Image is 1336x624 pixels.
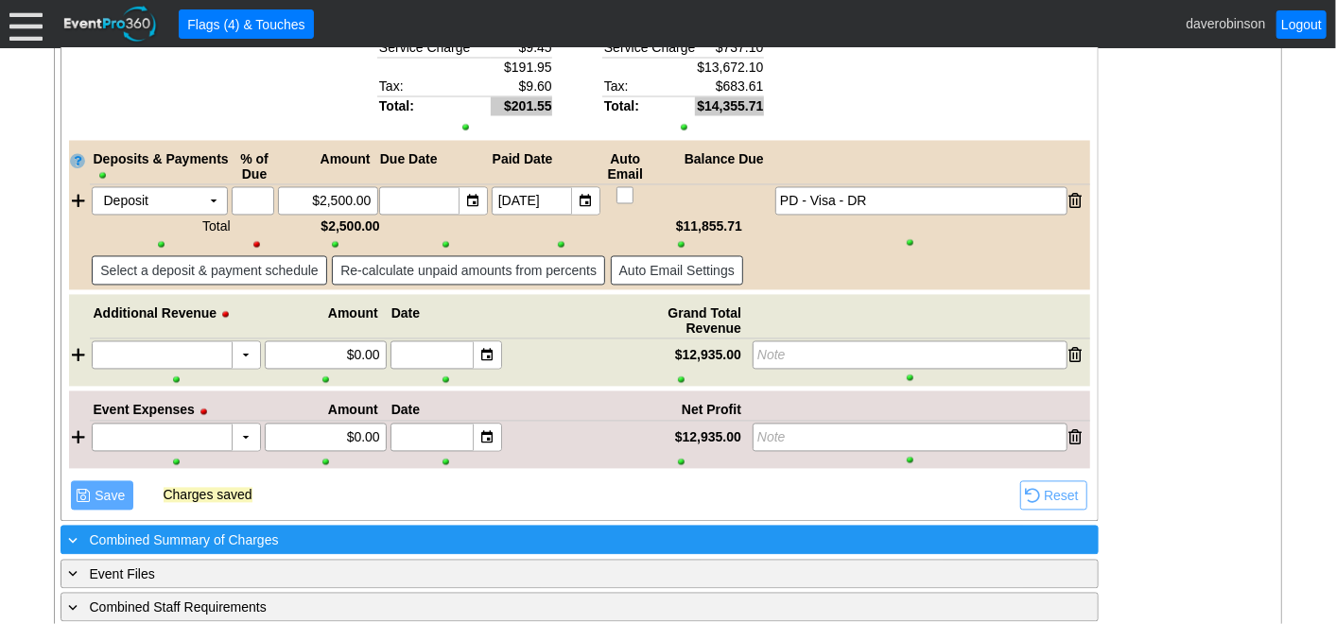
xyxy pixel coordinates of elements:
div: Show column when printing; click to hide column when printing. [92,238,231,251]
span: daverobinson [1186,15,1265,30]
div: Net Profit [619,403,751,418]
td: $9.60 [491,78,551,97]
div: $12,935.00 [621,348,741,363]
div: Show column when printing; click to hide column when printing. [621,238,741,251]
div: % of Due [232,152,278,182]
img: EventPro360 [61,3,160,45]
div: Additional Revenue [92,306,265,337]
span: Deposit [104,192,148,211]
span: Combined Staff Requirements [90,600,267,615]
div: Add revenue [69,341,90,370]
input: Send email to event contacts to notify about past due amount [617,188,636,207]
span: Auto Email Settings [616,262,738,281]
th: Tax: [602,78,696,97]
div: Date [390,306,505,337]
div: Show column when printing; click to hide column when printing. [621,373,741,387]
div: Show column when printing; click to hide column when printing. [284,238,387,251]
span: Re-calculate unpaid amounts from percents [337,261,600,281]
a: Logout [1276,10,1327,39]
span: Event Files [90,567,155,582]
span: Auto Email Settings [616,261,738,281]
div: Show Total Charges when printing; click to hide Total Charges when printing. [604,121,764,134]
div: Auto Email [603,152,649,182]
span: Reset [1040,487,1083,506]
td: $191.95 [491,59,551,78]
div: Show column when printing; click to hide column when printing. [390,373,502,387]
span: Select a deposit & payment schedule [96,261,321,281]
div: Total [90,219,233,234]
span: Flags (4) & Touches [183,15,308,34]
div: $2,500.00 [282,219,389,234]
span: Re-calculate unpaid amounts from percents [337,262,600,281]
i: Note [757,430,786,445]
div: Balance Due [648,152,773,182]
div: Show column when printing; click to hide column when printing. [390,238,502,251]
div: Show column when printing; click to hide column when printing. [92,373,261,387]
div: Show column when printing; click to hide column when printing. [753,236,1067,250]
div: Show column when printing; click to hide column when printing. [621,456,741,469]
div: Combined Staff Requirements [65,597,1016,618]
div: Event Expenses [92,403,265,418]
div: Amount [278,152,382,182]
div: Menu: Click or 'Crtl+M' to toggle menu open/close [9,8,43,41]
div: Hide column when printing; click to show column when printing. [234,238,280,251]
div: Show column when printing; click to hide column when printing. [390,456,502,469]
th: Service Charge [602,39,696,59]
div: Event Files [65,563,1016,585]
span: Charges saved [164,488,252,503]
div: Show column when printing; click to hide column when printing. [92,456,261,469]
td: $14,355.71 [695,97,763,116]
th: Service Charge [377,39,491,59]
div: Date [390,403,505,418]
div: Add payment [69,187,90,216]
div: Deposits & Payments [92,152,232,182]
div: $12,935.00 [621,430,741,445]
div: Show column when printing; click to hide column when printing. [753,372,1067,385]
span: Reset [1025,486,1083,506]
th: Total: [602,97,696,116]
div: Paid Date [491,152,603,182]
div: PD - Visa - DR [780,192,1062,211]
div: Remove payment [1069,187,1083,216]
div: Hide Additional Revenue when printing; click to show Additional Revenue when printing. [219,308,238,321]
div: Show Deposits & Payments when printing; click to hide Deposits & Payments when printing. [96,169,115,182]
div: Combined Summary of Charges [65,529,1016,551]
div: Remove expense [1069,424,1083,452]
div: Show column when printing; click to hide column when printing. [753,454,1067,467]
i: Note [757,348,786,363]
span: Save [76,486,129,506]
div: Grand Total Revenue [619,306,751,337]
div: Show column when printing; click to hide column when printing. [506,238,617,251]
span: Save [91,487,129,506]
td: $201.55 [491,97,551,116]
div: $11,855.71 [619,219,751,234]
div: Remove revenue [1069,341,1083,370]
div: Show Per Guest Charges when printing; click to hide Per Guest Charges when printing. [379,121,552,134]
th: Total: [377,97,491,116]
div: Add expense [69,424,90,452]
div: Show column when printing; click to hide column when printing. [265,373,387,387]
th: Tax: [377,78,491,97]
td: $9.45 [491,39,551,59]
div: Show column when printing; click to hide column when printing. [265,456,387,469]
div: Hide Event Expenses when printing; click to show Event Expenses when printing. [198,406,217,419]
td: $683.61 [695,78,763,97]
td: $737.10 [695,39,763,59]
div: Due Date [378,152,491,182]
div: Amount [264,403,390,418]
div: Amount [264,306,390,337]
span: Combined Summary of Charges [90,533,279,548]
td: $13,672.10 [695,59,763,78]
span: Select a deposit & payment schedule [96,262,321,281]
span: Flags (4) & Touches [183,14,308,34]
